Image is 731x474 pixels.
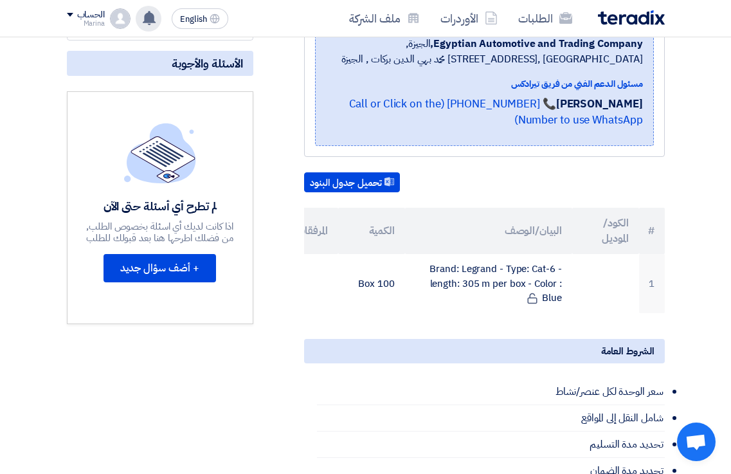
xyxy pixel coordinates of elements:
div: Open chat [677,423,716,461]
strong: [PERSON_NAME] [556,96,643,112]
div: الحساب [77,10,105,21]
span: الشروط العامة [601,344,654,358]
a: ملف الشركة [339,3,430,33]
span: الأسئلة والأجوبة [172,56,243,71]
span: الجيزة, [GEOGRAPHIC_DATA] ,[STREET_ADDRESS] محمد بهي الدين بركات , الجيزة [326,36,643,67]
th: الكمية [338,208,405,254]
th: الكود/الموديل [572,208,639,254]
div: اذا كانت لديك أي اسئلة بخصوص الطلب, من فضلك اطرحها هنا بعد قبولك للطلب [86,221,235,244]
th: البيان/الوصف [405,208,572,254]
span: English [180,15,207,24]
li: سعر الوحدة لكل عنصر/نشاط [317,379,665,405]
th: # [639,208,665,254]
td: Brand: Legrand - Type: Cat-6 - length: 305 m per box - Color : Blue [405,254,572,313]
th: المرفقات [271,208,338,254]
button: تحميل جدول البنود [304,172,400,193]
a: 📞 [PHONE_NUMBER] (Call or Click on the Number to use WhatsApp) [349,96,643,129]
li: شامل النقل إلى المواقع [317,405,665,432]
td: 1 [639,254,665,313]
div: مسئول الدعم الفني من فريق تيرادكس [326,77,643,91]
img: empty_state_list.svg [124,123,196,183]
a: الطلبات [508,3,582,33]
div: لم تطرح أي أسئلة حتى الآن [86,199,235,214]
li: تحديد مدة التسليم [317,432,665,458]
div: Marina [67,20,105,27]
img: profile_test.png [110,8,131,29]
img: Teradix logo [598,10,665,25]
b: Egyptian Automotive and Trading Company, [430,36,642,51]
button: + أضف سؤال جديد [104,254,216,282]
td: 100 Box [338,254,405,313]
button: English [172,8,228,29]
a: الأوردرات [430,3,508,33]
